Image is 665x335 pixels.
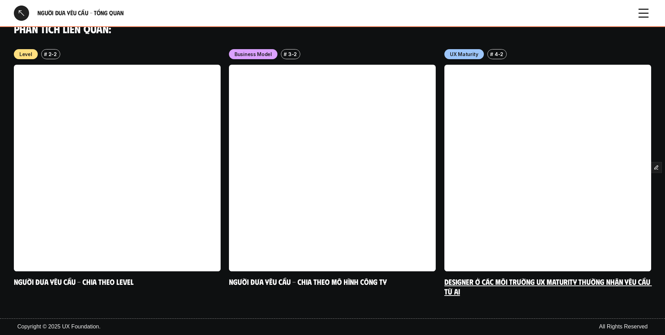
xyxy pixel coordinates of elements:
h6: Người đưa yêu cầu - Tổng quan [37,9,628,17]
h6: # [44,52,47,57]
a: Người đưa yêu cầu - Chia theo mô hình công ty [229,277,387,287]
p: 4-2 [495,51,503,58]
p: 3-2 [288,51,297,58]
p: 2-2 [48,51,57,58]
h6: # [284,52,287,57]
a: Designer ở các môi trường UX Maturity thường nhận yêu cầu từ ai [444,277,652,296]
p: Level [19,51,32,58]
button: Edit Framer Content [651,162,662,173]
p: UX Maturity [450,51,478,58]
p: Copyright © 2025 UX Foundation. [17,323,100,331]
a: Người đưa yêu cầu - Chia theo Level [14,277,134,287]
p: All Rights Reserved [599,323,648,331]
h6: # [490,52,493,57]
p: Business Model [234,51,272,58]
h4: Phân tích liên quan: [14,22,651,35]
